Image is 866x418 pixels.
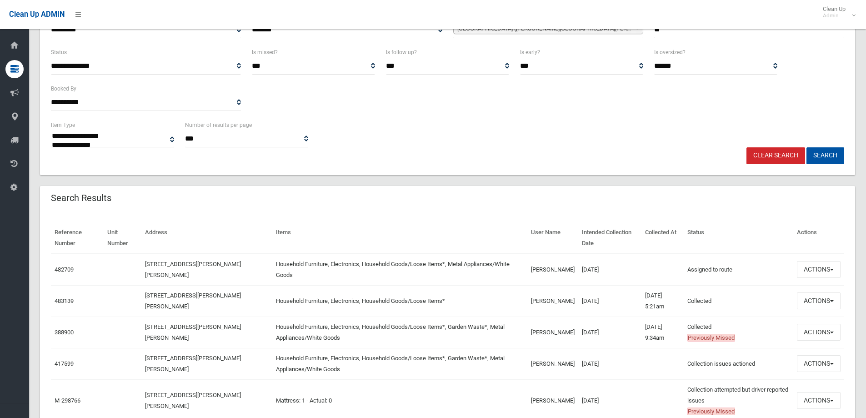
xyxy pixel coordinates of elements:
[641,222,684,254] th: Collected At
[684,317,793,348] td: Collected
[823,12,846,19] small: Admin
[527,317,578,348] td: [PERSON_NAME]
[793,222,844,254] th: Actions
[51,84,76,94] label: Booked By
[687,334,735,342] span: Previously Missed
[527,348,578,379] td: [PERSON_NAME]
[252,47,278,57] label: Is missed?
[185,120,252,130] label: Number of results per page
[272,285,528,317] td: Household Furniture, Electronics, Household Goods/Loose Items*
[51,222,104,254] th: Reference Number
[40,189,122,207] header: Search Results
[527,222,578,254] th: User Name
[55,329,74,336] a: 388900
[527,285,578,317] td: [PERSON_NAME]
[51,120,75,130] label: Item Type
[641,317,684,348] td: [DATE] 9:34am
[520,47,540,57] label: Is early?
[797,355,841,372] button: Actions
[746,147,805,164] a: Clear Search
[797,292,841,309] button: Actions
[145,261,241,278] a: [STREET_ADDRESS][PERSON_NAME][PERSON_NAME]
[55,266,74,273] a: 482709
[145,355,241,373] a: [STREET_ADDRESS][PERSON_NAME][PERSON_NAME]
[578,254,641,286] td: [DATE]
[55,397,80,404] a: M-298766
[818,5,855,19] span: Clean Up
[684,254,793,286] td: Assigned to route
[145,292,241,310] a: [STREET_ADDRESS][PERSON_NAME][PERSON_NAME]
[687,408,735,415] span: Previously Missed
[386,47,417,57] label: Is follow up?
[9,10,65,19] span: Clean Up ADMIN
[578,285,641,317] td: [DATE]
[797,261,841,278] button: Actions
[578,317,641,348] td: [DATE]
[104,222,141,254] th: Unit Number
[684,222,793,254] th: Status
[684,348,793,379] td: Collection issues actioned
[141,222,272,254] th: Address
[145,392,241,409] a: [STREET_ADDRESS][PERSON_NAME][PERSON_NAME]
[654,47,686,57] label: Is oversized?
[797,324,841,341] button: Actions
[806,147,844,164] button: Search
[527,254,578,286] td: [PERSON_NAME]
[55,297,74,304] a: 483139
[272,254,528,286] td: Household Furniture, Electronics, Household Goods/Loose Items*, Metal Appliances/White Goods
[797,392,841,409] button: Actions
[578,222,641,254] th: Intended Collection Date
[578,348,641,379] td: [DATE]
[684,285,793,317] td: Collected
[641,285,684,317] td: [DATE] 5:21am
[55,360,74,367] a: 417599
[272,348,528,379] td: Household Furniture, Electronics, Household Goods/Loose Items*, Garden Waste*, Metal Appliances/W...
[51,47,67,57] label: Status
[145,323,241,341] a: [STREET_ADDRESS][PERSON_NAME][PERSON_NAME]
[272,317,528,348] td: Household Furniture, Electronics, Household Goods/Loose Items*, Garden Waste*, Metal Appliances/W...
[272,222,528,254] th: Items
